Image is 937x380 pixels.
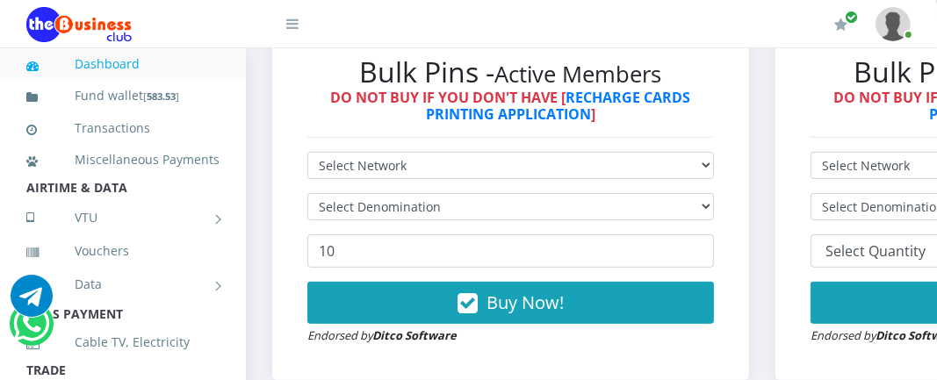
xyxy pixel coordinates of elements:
a: Dashboard [26,44,220,84]
input: Enter Quantity [307,234,714,268]
a: Transactions [26,108,220,148]
a: Fund wallet[583.53] [26,75,220,117]
a: Miscellaneous Payments [26,140,220,180]
span: Buy Now! [487,290,564,314]
strong: DO NOT BUY IF YOU DON'T HAVE [ ] [331,88,691,124]
a: Data [26,262,220,306]
a: Cable TV, Electricity [26,322,220,362]
img: Logo [26,7,132,42]
a: VTU [26,196,220,240]
strong: Ditco Software [372,327,457,343]
a: Vouchers [26,231,220,271]
small: Active Members [495,59,662,90]
h2: Bulk Pins - [307,55,714,89]
a: RECHARGE CARDS PRINTING APPLICATION [426,88,691,124]
img: User [876,7,911,41]
a: Chat for support [11,288,53,317]
span: Renew/Upgrade Subscription [845,11,858,24]
small: [ ] [143,90,179,103]
a: Chat for support [13,316,49,345]
i: Renew/Upgrade Subscription [834,18,847,32]
b: 583.53 [147,90,176,103]
small: Endorsed by [307,327,457,343]
button: Buy Now! [307,282,714,324]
